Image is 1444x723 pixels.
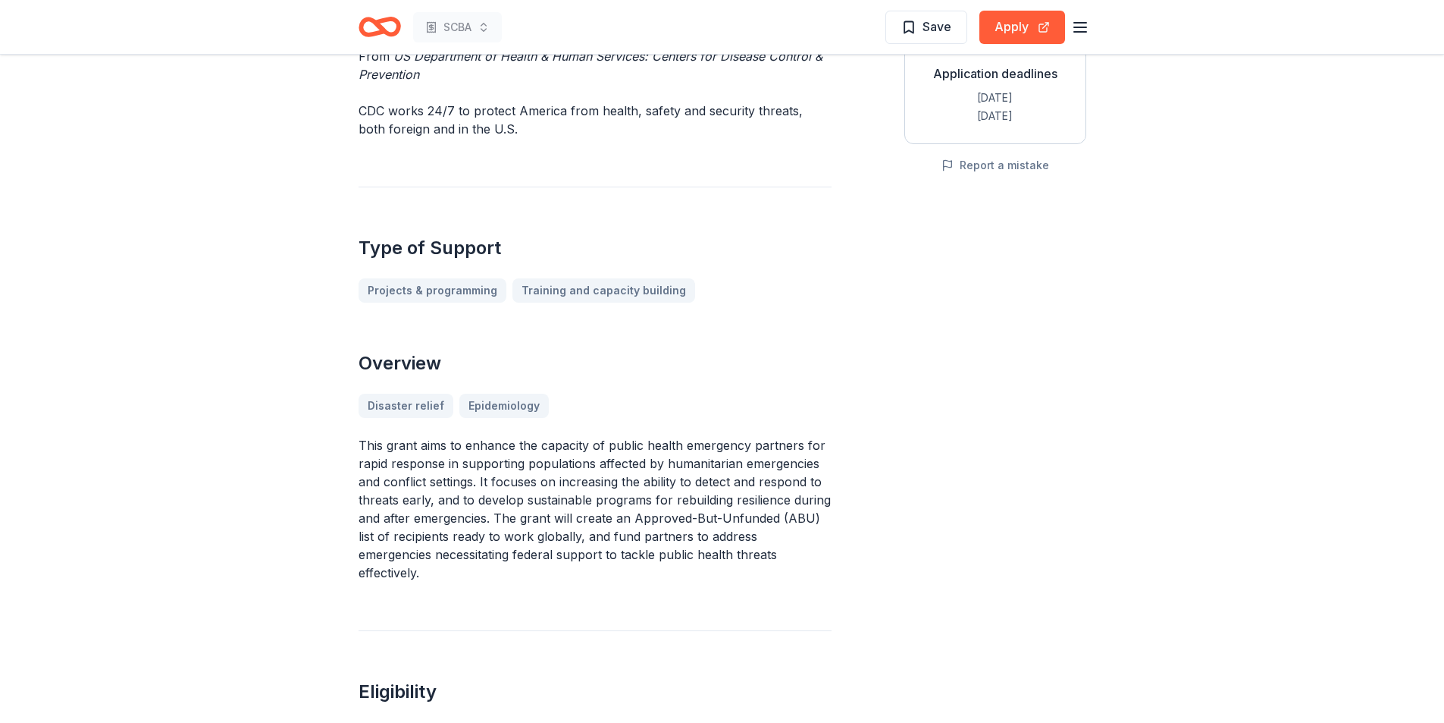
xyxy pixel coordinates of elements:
h2: Eligibility [359,680,832,704]
button: Apply [979,11,1065,44]
div: From [359,47,832,83]
div: Application deadlines [917,64,1073,83]
span: Save [922,17,951,36]
button: Report a mistake [941,156,1049,174]
span: SCBA [443,18,471,36]
p: This grant aims to enhance the capacity of public health emergency partners for rapid response in... [359,436,832,582]
p: CDC works 24/7 to protect America from health, safety and security threats, both foreign and in t... [359,102,832,138]
div: [DATE] [917,107,1073,125]
div: [DATE] [917,89,1073,107]
a: Training and capacity building [512,278,695,303]
a: Home [359,9,401,45]
h2: Overview [359,351,832,376]
a: Projects & programming [359,278,506,303]
button: SCBA [413,12,502,42]
button: Save [885,11,967,44]
h2: Type of Support [359,236,832,260]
